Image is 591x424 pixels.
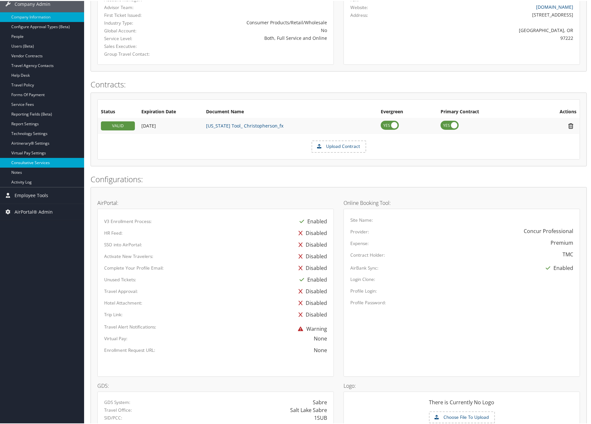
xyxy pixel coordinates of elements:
div: 1SUB [314,413,327,421]
div: Disabled [295,308,327,319]
label: First Ticket Issued: [104,11,172,17]
div: Disabled [295,238,327,250]
label: Profile Login: [350,287,377,293]
label: Address: [350,11,368,17]
span: AirPortal® Admin [15,203,53,219]
label: Provider: [350,228,369,234]
th: Evergreen [378,105,437,117]
a: [US_STATE] Tool_ Christopherson_fx [206,122,283,128]
div: Salt Lake Sabre [290,405,327,413]
label: Expense: [350,239,369,246]
label: Enrollment Request URL: [104,346,155,352]
label: Travel Alert Notifications: [104,323,156,329]
label: Advisor Team: [104,3,172,10]
label: Travel Office: [104,406,132,412]
div: TMC [563,250,573,257]
label: Travel Approval: [104,287,138,294]
span: [DATE] [141,122,156,128]
div: There is Currently No Logo [350,397,573,410]
div: Enabled [542,261,573,273]
label: HR Feed: [104,229,123,235]
div: Disabled [295,226,327,238]
th: Status [98,105,138,117]
label: Website: [350,3,368,10]
th: Document Name [203,105,378,117]
label: Activate New Travelers: [104,252,153,259]
div: None [314,334,327,341]
div: Consumer Products/Retail/Wholesale [182,18,327,25]
label: Group Travel Contact: [104,50,172,56]
div: Sabre [313,397,327,405]
div: VALID [101,120,135,129]
label: Unused Tickets: [104,275,136,282]
div: Disabled [295,285,327,296]
label: Virtual Pay: [104,334,127,341]
label: Login Clone: [350,275,375,282]
label: Choose File To Upload [430,411,494,422]
label: Site Name: [350,216,373,222]
label: GDS System: [104,398,130,405]
label: Industry Type: [104,19,172,25]
div: [STREET_ADDRESS] [409,10,573,17]
span: Warning [295,324,327,331]
div: Concur Professional [524,226,573,234]
label: SSO into AirPortal: [104,240,142,247]
label: Sales Executive: [104,42,172,49]
label: Upload Contract [312,140,366,151]
div: Disabled [295,296,327,308]
h4: AirPortal: [97,199,334,205]
th: Actions [531,105,580,117]
label: Global Account: [104,27,172,33]
label: V3 Enrollment Process: [104,217,152,224]
div: None [201,345,327,353]
span: Employee Tools [15,186,48,203]
label: Trip Link: [104,310,123,317]
div: Both, Full Service and Online [182,34,327,40]
h4: Logo: [344,382,580,387]
h2: Contracts: [91,78,587,89]
div: Disabled [295,261,327,273]
th: Expiration Date [138,105,203,117]
div: 97222 [409,34,573,40]
label: AirBank Sync: [350,264,378,270]
label: Profile Password: [350,298,386,305]
h4: Online Booking Tool: [344,199,580,205]
h4: GDS: [97,382,334,387]
label: SID/PCC: [104,414,122,420]
div: Add/Edit Date [141,122,200,128]
label: Hotel Attachment: [104,299,142,305]
div: Enabled [296,273,327,285]
i: Remove Contract [565,122,576,128]
div: Premium [551,238,573,246]
div: Enabled [296,215,327,226]
div: [GEOGRAPHIC_DATA], OR [409,26,573,33]
div: Disabled [295,250,327,261]
h2: Configurations: [91,173,587,184]
div: No [182,26,327,33]
label: Contract Holder: [350,251,385,257]
a: [DOMAIN_NAME] [536,3,573,9]
label: Complete Your Profile Email: [104,264,164,270]
label: Service Level: [104,34,172,41]
th: Primary Contract [437,105,531,117]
